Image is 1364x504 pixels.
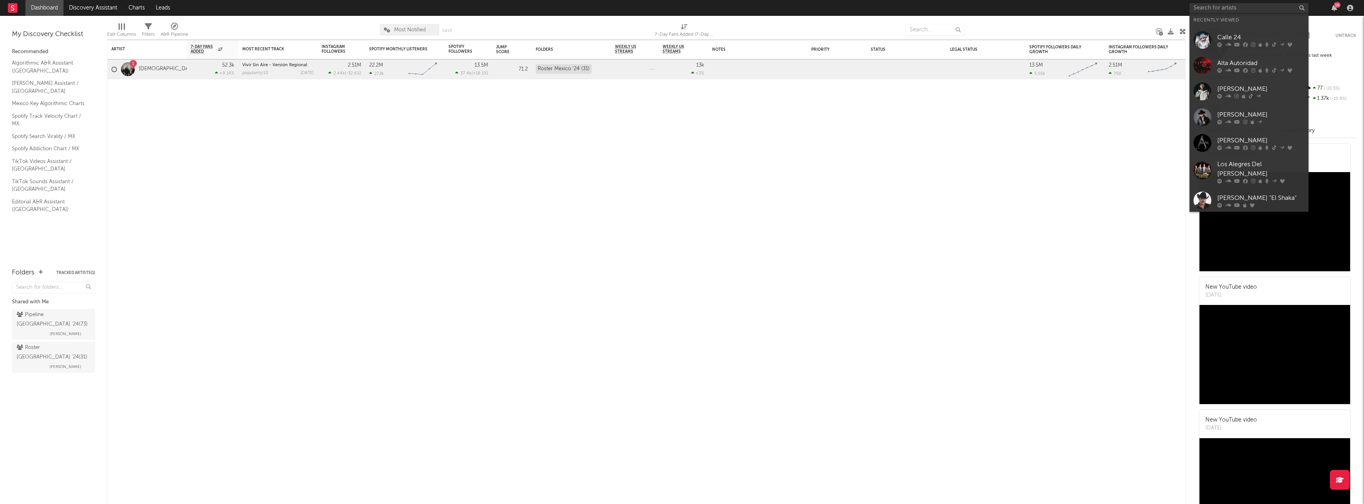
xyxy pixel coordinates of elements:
div: Filters [142,20,155,43]
div: 1.37k [1303,94,1356,104]
div: Shared with Me [12,297,95,307]
button: Untrack [1335,32,1356,40]
input: Search... [905,24,965,36]
a: Algorithmic A&R Assistant ([GEOGRAPHIC_DATA]) [12,59,87,75]
button: 16 [1331,5,1337,11]
a: [PERSON_NAME] [1190,79,1308,104]
a: Mexico Key Algorithmic Charts [12,99,87,108]
a: Editorial A&R Assistant ([GEOGRAPHIC_DATA]) [12,197,87,214]
div: Jump Score [496,45,516,54]
span: [PERSON_NAME] [50,329,81,339]
div: Los Alegres Del [PERSON_NAME] [1217,160,1305,179]
div: popularity: 53 [242,71,268,75]
div: 2.51M [1109,63,1122,68]
span: -32.6 % [346,71,360,76]
input: Search for artists [1190,3,1308,13]
a: Alta Autoridad [1190,53,1308,79]
div: Vivir Sin Aire - Versión Regional [242,63,314,67]
a: [PERSON_NAME] [1190,130,1308,156]
div: 13.5M [475,63,488,68]
div: Artist [111,47,171,52]
div: New YouTube video [1205,416,1257,424]
div: Recently Viewed [1193,15,1305,25]
div: New YouTube video [1205,283,1257,291]
button: Tracked Artists(1) [56,271,95,275]
svg: Chart title [1144,59,1180,79]
span: Most Notified [394,27,426,33]
div: Folders [12,268,34,278]
a: Los Alegres Del [PERSON_NAME] [1190,156,1308,188]
div: [DATE] [1205,424,1257,432]
div: Priority [811,47,843,52]
div: +3 % [691,71,704,76]
a: Roster [GEOGRAPHIC_DATA] '24(31)[PERSON_NAME] [12,342,95,373]
span: Weekly US Streams [615,44,643,54]
div: 2.51M [348,63,361,68]
div: Legal Status [950,47,1002,52]
div: Recommended [12,47,95,57]
div: Roster [GEOGRAPHIC_DATA] '24 ( 31 ) [17,343,88,362]
div: Instagram Followers [322,44,349,54]
span: +18.1 % [473,71,487,76]
a: Spotify Addiction Chart / MX [12,144,87,153]
div: Instagram Followers Daily Growth [1109,45,1168,54]
div: Alta Autoridad [1217,58,1305,68]
a: Calle 24 [1190,27,1308,53]
span: -10.9 % [1329,97,1347,101]
div: [DATE] [301,71,314,75]
div: ( ) [328,71,361,76]
div: 13.5M [1029,63,1043,68]
span: 2.44k [333,71,345,76]
div: [PERSON_NAME] [1217,136,1305,145]
div: Edit Columns [107,20,136,43]
div: A&R Pipeline [161,30,188,39]
span: -10.5 % [1323,86,1340,91]
a: Spotify Search Virality / MX [12,132,87,141]
span: 37.4k [460,71,471,76]
a: Pipeline [GEOGRAPHIC_DATA] '24(73)[PERSON_NAME] [12,309,95,340]
div: Status [871,47,922,52]
div: [PERSON_NAME] "El Shaka" [1217,193,1305,203]
svg: Chart title [1065,59,1101,79]
div: Edit Columns [107,30,136,39]
div: 52.3k [222,63,234,68]
a: [DEMOGRAPHIC_DATA] [139,66,197,73]
div: My Discovery Checklist [12,30,95,39]
div: Spotify Followers Daily Growth [1029,45,1089,54]
div: Calle 24 [1217,33,1305,42]
span: 7-Day Fans Added [191,44,216,54]
div: Most Recent Track [242,47,302,52]
div: Roster Mexico '24 (31) [536,64,592,74]
div: 272k [369,71,384,76]
a: [PERSON_NAME] [1190,104,1308,130]
div: Spotify Monthly Listeners [369,47,429,52]
button: Save [442,29,452,33]
div: 22.2M [369,63,383,68]
div: 7-Day Fans Added (7-Day Fans Added) [655,20,714,43]
div: 77 [1303,83,1356,94]
a: TikTok Sounds Assistant / [GEOGRAPHIC_DATA] [12,177,87,194]
div: ( ) [455,71,488,76]
div: +9.14 % [215,71,234,76]
div: 5.55k [1029,71,1045,76]
div: 71.2 [496,65,528,74]
a: Vivir Sin Aire - Versión Regional [242,63,307,67]
div: [DATE] [1205,291,1257,299]
div: 16 [1334,2,1341,8]
div: A&R Pipeline [161,20,188,43]
span: Weekly UK Streams [663,44,692,54]
div: 7-Day Fans Added (7-Day Fans Added) [655,30,714,39]
a: [PERSON_NAME] Assistant / [GEOGRAPHIC_DATA] [12,79,87,95]
a: Spotify Track Velocity Chart / MX [12,112,87,128]
div: [PERSON_NAME] [1217,84,1305,94]
span: [PERSON_NAME] [50,362,81,372]
div: 13k [696,63,704,68]
a: [PERSON_NAME] "El Shaka" [1190,188,1308,213]
div: Folders [536,47,595,52]
div: 750 [1109,71,1121,76]
input: Search for folders... [12,282,95,293]
div: [PERSON_NAME] [1217,110,1305,119]
div: Pipeline [GEOGRAPHIC_DATA] '24 ( 73 ) [17,310,88,329]
svg: Chart title [405,59,441,79]
div: Spotify Followers [448,44,476,54]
